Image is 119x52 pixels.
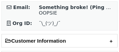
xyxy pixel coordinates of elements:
[13,5,30,10] strong: Email:
[2,34,117,47] h2: Customer Information
[39,20,60,26] span: ¯\_(ツ)_/¯
[13,20,32,26] strong: Org ID:
[39,10,57,16] span: OOPSIE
